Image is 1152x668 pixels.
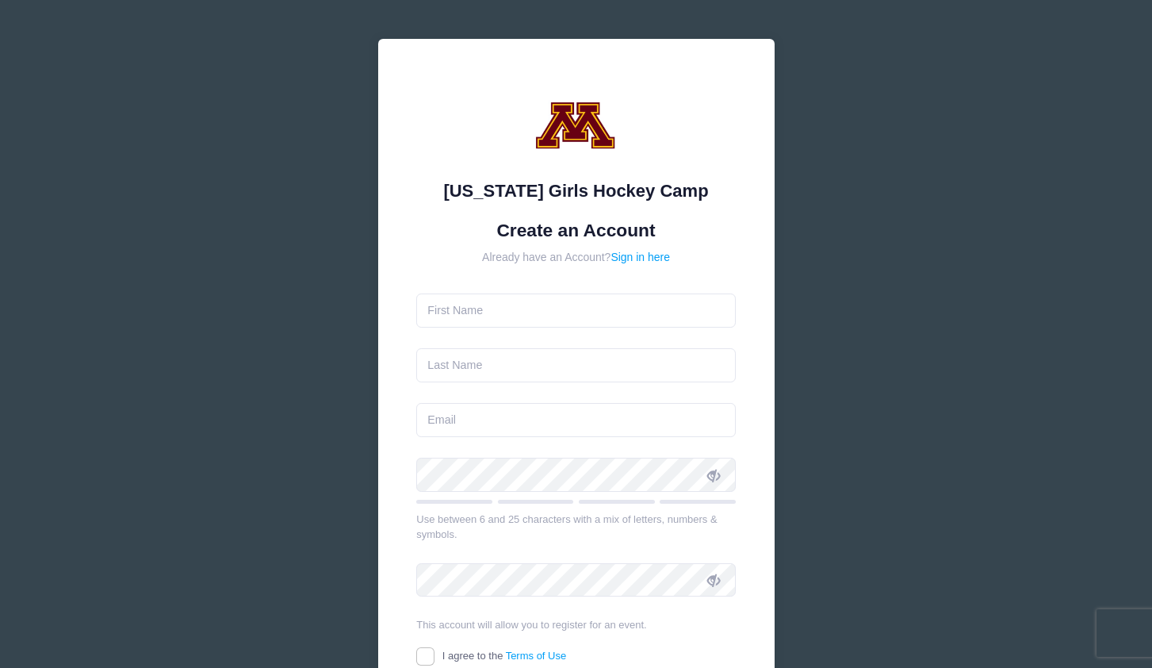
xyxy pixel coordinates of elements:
[416,294,736,328] input: First Name
[610,251,670,263] a: Sign in here
[416,220,736,241] h1: Create an Account
[506,650,567,662] a: Terms of Use
[416,348,736,382] input: Last Name
[529,78,624,173] img: Minnesota Girls Hockey Camp
[416,178,736,204] div: [US_STATE] Girls Hockey Camp
[442,650,566,662] span: I agree to the
[416,249,736,266] div: Already have an Account?
[416,617,736,633] div: This account will allow you to register for an event.
[416,403,736,437] input: Email
[416,647,434,666] input: I agree to theTerms of Use
[416,512,736,543] div: Use between 6 and 25 characters with a mix of letters, numbers & symbols.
